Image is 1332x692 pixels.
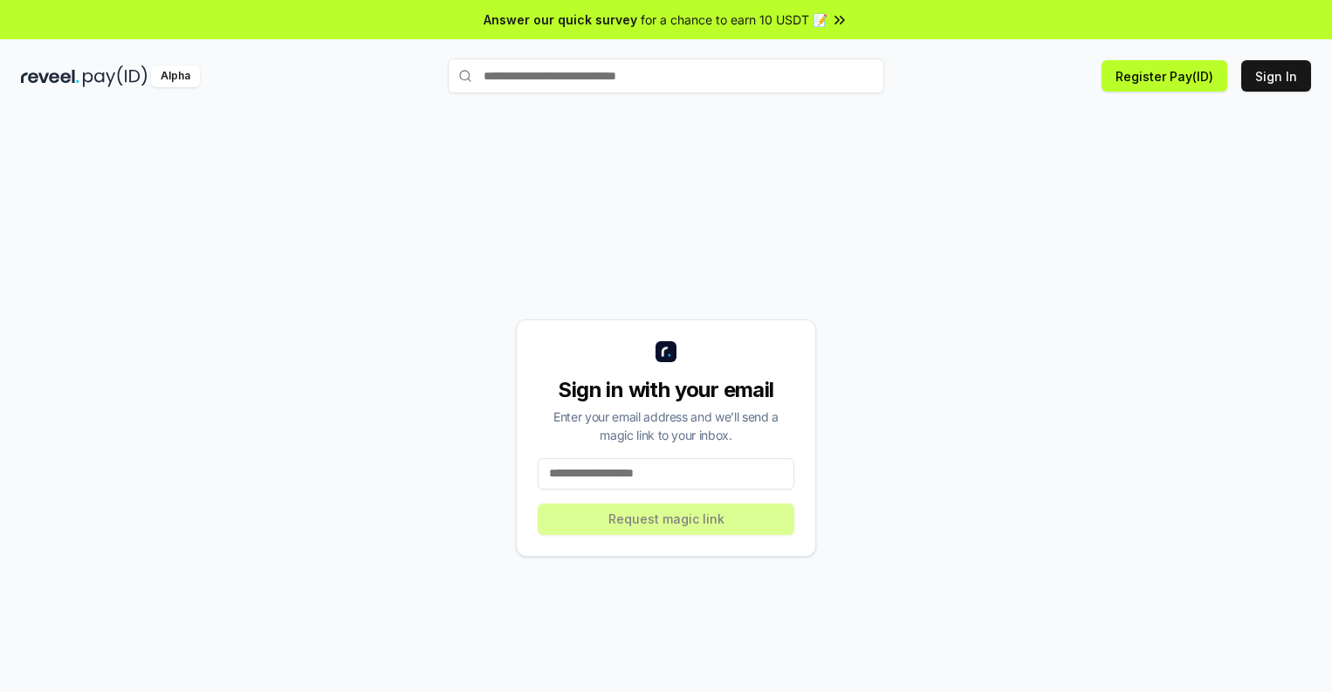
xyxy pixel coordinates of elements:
div: Sign in with your email [538,376,794,404]
img: reveel_dark [21,65,79,87]
div: Alpha [151,65,200,87]
img: logo_small [656,341,676,362]
button: Register Pay(ID) [1102,60,1227,92]
div: Enter your email address and we’ll send a magic link to your inbox. [538,408,794,444]
img: pay_id [83,65,148,87]
button: Sign In [1241,60,1311,92]
span: for a chance to earn 10 USDT 📝 [641,10,827,29]
span: Answer our quick survey [484,10,637,29]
